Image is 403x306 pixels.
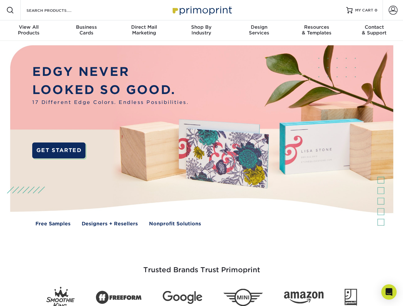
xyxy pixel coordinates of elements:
span: 17 Different Edge Colors. Endless Possibilities. [32,99,189,106]
p: EDGY NEVER [32,63,189,81]
a: Designers + Resellers [82,220,138,228]
a: Nonprofit Solutions [149,220,201,228]
input: SEARCH PRODUCTS..... [26,6,88,14]
a: Shop ByIndustry [173,20,230,41]
div: Cards [57,24,115,36]
img: Google [163,291,202,304]
div: Services [230,24,288,36]
div: Open Intercom Messenger [381,284,397,300]
a: BusinessCards [57,20,115,41]
a: DesignServices [230,20,288,41]
div: & Templates [288,24,345,36]
span: Contact [346,24,403,30]
a: GET STARTED [32,142,86,158]
span: Design [230,24,288,30]
iframe: Google Customer Reviews [2,287,54,304]
div: Industry [173,24,230,36]
span: 0 [375,8,377,12]
span: Direct Mail [115,24,173,30]
span: Resources [288,24,345,30]
div: Marketing [115,24,173,36]
a: Contact& Support [346,20,403,41]
span: Business [57,24,115,30]
a: Free Samples [35,220,71,228]
a: Resources& Templates [288,20,345,41]
img: Amazon [284,292,324,304]
h3: Trusted Brands Trust Primoprint [15,251,388,282]
span: MY CART [355,8,373,13]
span: Shop By [173,24,230,30]
p: LOOKED SO GOOD. [32,81,189,99]
a: Direct MailMarketing [115,20,173,41]
div: & Support [346,24,403,36]
img: Goodwill [345,289,357,306]
img: Primoprint [170,3,234,17]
